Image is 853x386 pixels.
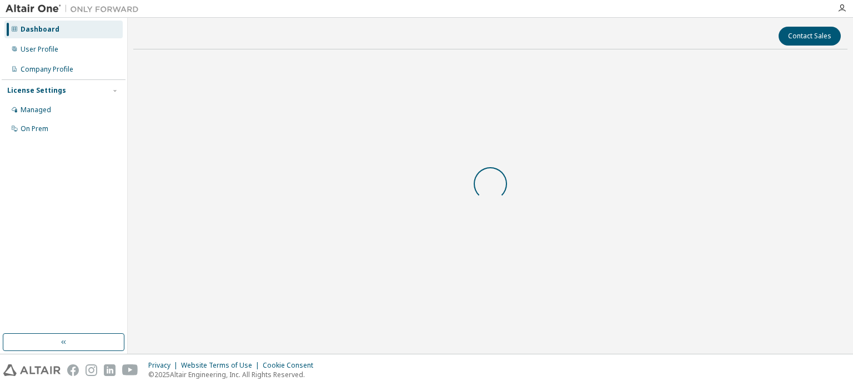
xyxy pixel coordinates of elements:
[21,45,58,54] div: User Profile
[779,27,841,46] button: Contact Sales
[181,361,263,370] div: Website Terms of Use
[263,361,320,370] div: Cookie Consent
[86,364,97,376] img: instagram.svg
[21,106,51,114] div: Managed
[148,370,320,379] p: © 2025 Altair Engineering, Inc. All Rights Reserved.
[148,361,181,370] div: Privacy
[21,25,59,34] div: Dashboard
[3,364,61,376] img: altair_logo.svg
[67,364,79,376] img: facebook.svg
[21,124,48,133] div: On Prem
[122,364,138,376] img: youtube.svg
[6,3,144,14] img: Altair One
[104,364,116,376] img: linkedin.svg
[7,86,66,95] div: License Settings
[21,65,73,74] div: Company Profile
